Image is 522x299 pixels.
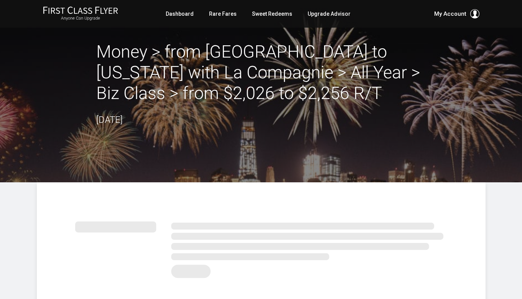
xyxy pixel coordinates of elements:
[252,7,292,21] a: Sweet Redeems
[75,213,447,282] img: summary.svg
[434,9,466,18] span: My Account
[96,41,426,104] h2: Money > from [GEOGRAPHIC_DATA] to [US_STATE] with La Compagnie > All Year > Biz Class > from $2,0...
[209,7,237,21] a: Rare Fares
[166,7,194,21] a: Dashboard
[43,16,118,21] small: Anyone Can Upgrade
[96,114,123,125] time: [DATE]
[43,6,118,14] img: First Class Flyer
[308,7,351,21] a: Upgrade Advisor
[434,9,479,18] button: My Account
[43,6,118,21] a: First Class FlyerAnyone Can Upgrade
